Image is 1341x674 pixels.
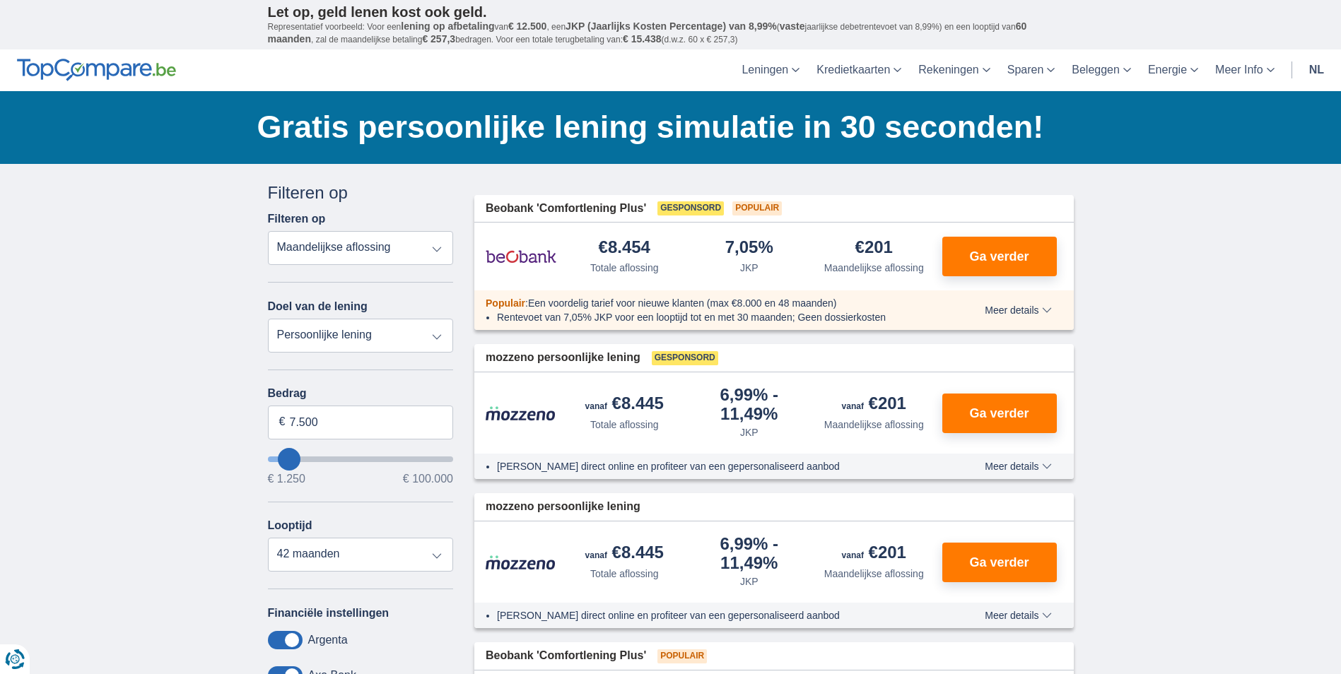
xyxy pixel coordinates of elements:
[528,297,837,309] span: Een voordelig tarief voor nieuwe klanten (max €8.000 en 48 maanden)
[824,418,924,432] div: Maandelijkse aflossing
[855,239,893,258] div: €201
[486,555,556,570] img: product.pl.alt Mozzeno
[268,519,312,532] label: Looptijd
[974,461,1062,472] button: Meer details
[308,634,348,646] label: Argenta
[657,649,707,663] span: Populair
[486,201,646,217] span: Beobank 'Comfortlening Plus'
[732,201,782,215] span: Populair
[740,425,759,439] div: JKP
[985,461,1051,471] span: Meer details
[974,305,1062,316] button: Meer details
[422,33,455,45] span: € 257,3
[1301,49,1333,91] a: nl
[969,556,1029,569] span: Ga verder
[590,567,659,581] div: Totale aflossing
[942,394,1057,433] button: Ga verder
[910,49,998,91] a: Rekeningen
[942,237,1057,276] button: Ga verder
[268,20,1027,45] span: 60 maanden
[486,499,640,515] span: mozzeno persoonlijke lening
[497,459,933,473] li: [PERSON_NAME] direct online en profiteer van een gepersonaliseerd aanbod
[585,395,664,415] div: €8.445
[590,261,659,275] div: Totale aflossing
[497,310,933,324] li: Rentevoet van 7,05% JKP voor een looptijd tot en met 30 maanden; Geen dossierkosten
[268,607,390,620] label: Financiële instellingen
[942,543,1057,582] button: Ga verder
[403,473,453,485] span: € 100.000
[657,201,724,215] span: Gesponsord
[1063,49,1140,91] a: Beleggen
[268,387,454,400] label: Bedrag
[497,608,933,622] li: [PERSON_NAME] direct online en profiteer van een gepersonaliseerd aanbod
[486,239,556,274] img: product.pl.alt Beobank
[824,567,924,581] div: Maandelijkse aflossing
[599,239,650,258] div: €8.454
[974,610,1062,621] button: Meer details
[279,414,286,430] span: €
[268,4,1074,20] p: Let op, geld lenen kost ook geld.
[268,300,368,313] label: Doel van de lening
[808,49,910,91] a: Kredietkaarten
[969,407,1029,420] span: Ga verder
[268,456,454,462] input: wantToBorrow
[508,20,547,32] span: € 12.500
[985,610,1051,620] span: Meer details
[1207,49,1283,91] a: Meer Info
[1140,49,1207,91] a: Energie
[733,49,808,91] a: Leningen
[486,406,556,421] img: product.pl.alt Mozzeno
[623,33,662,45] span: € 15.438
[486,350,640,366] span: mozzeno persoonlijke lening
[693,536,807,572] div: 6,99%
[566,20,777,32] span: JKP (Jaarlijks Kosten Percentage) van 8,99%
[985,305,1051,315] span: Meer details
[590,418,659,432] div: Totale aflossing
[842,544,906,564] div: €201
[257,105,1074,149] h1: Gratis persoonlijke lening simulatie in 30 seconden!
[401,20,494,32] span: lening op afbetaling
[268,181,454,205] div: Filteren op
[268,473,305,485] span: € 1.250
[999,49,1064,91] a: Sparen
[740,261,759,275] div: JKP
[17,59,176,81] img: TopCompare
[268,213,326,225] label: Filteren op
[842,395,906,415] div: €201
[486,297,525,309] span: Populair
[585,544,664,564] div: €8.445
[824,261,924,275] div: Maandelijkse aflossing
[486,648,646,664] span: Beobank 'Comfortlening Plus'
[268,20,1074,46] p: Representatief voorbeeld: Voor een van , een ( jaarlijkse debetrentevoet van 8,99%) en een loopti...
[725,239,773,258] div: 7,05%
[740,574,759,589] div: JKP
[652,351,718,365] span: Gesponsord
[780,20,805,32] span: vaste
[693,386,807,422] div: 6,99%
[474,296,944,310] div: :
[969,250,1029,263] span: Ga verder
